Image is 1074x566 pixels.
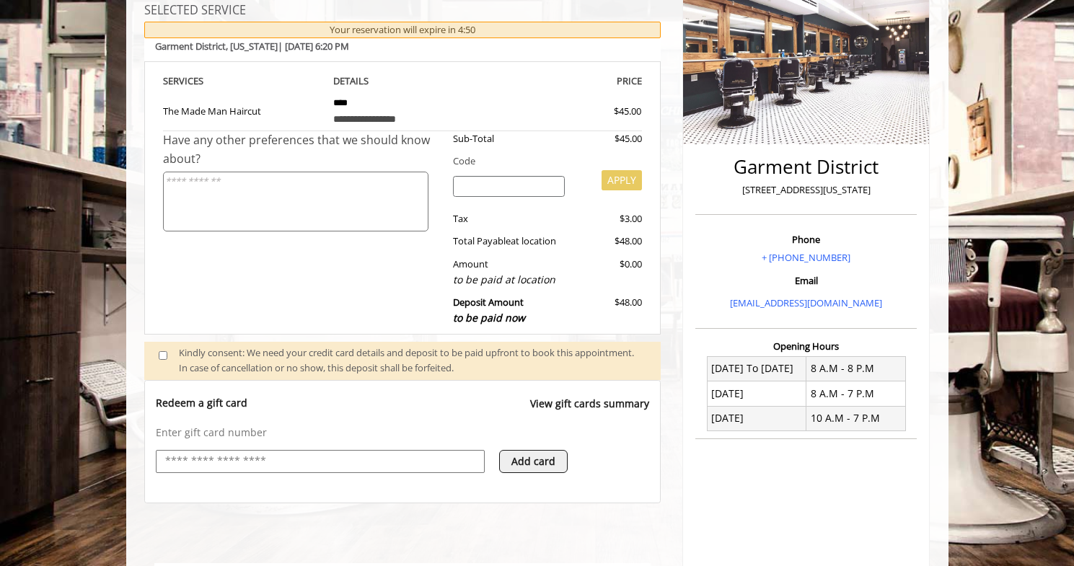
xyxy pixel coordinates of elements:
[442,234,576,249] div: Total Payable
[179,345,646,376] div: Kindly consent: We need your credit card details and deposit to be paid upfront to book this appo...
[198,74,203,87] span: S
[453,311,525,324] span: to be paid now
[602,170,642,190] button: APPLY
[806,406,906,430] td: 10 A.M - 7 P.M
[576,295,642,326] div: $48.00
[442,257,576,288] div: Amount
[10,11,78,23] b: Billing Address
[163,131,443,168] div: Have any other preferences that we should know about?
[442,154,642,169] div: Code
[163,73,323,89] th: SERVICE
[155,40,349,53] b: Garment District | [DATE] 6:20 PM
[156,425,650,440] p: Enter gift card number
[707,406,806,430] td: [DATE]
[576,211,642,226] div: $3.00
[806,381,906,406] td: 8 A.M - 7 P.M
[762,251,850,264] a: + [PHONE_NUMBER]
[442,211,576,226] div: Tax
[322,73,483,89] th: DETAILS
[144,4,661,17] h3: SELECTED SERVICE
[576,257,642,288] div: $0.00
[443,293,488,316] button: Submit
[156,396,247,410] p: Redeem a gift card
[10,242,52,255] label: Country
[511,234,556,247] span: at location
[10,89,76,101] label: Address Line 2
[10,37,76,50] label: Address Line 1
[530,396,649,425] a: View gift cards summary
[707,356,806,381] td: [DATE] To [DATE]
[10,191,55,203] label: Zip Code
[10,140,29,152] label: City
[562,104,641,119] div: $45.00
[695,341,917,351] h3: Opening Hours
[576,234,642,249] div: $48.00
[699,156,913,177] h2: Garment District
[730,296,882,309] a: [EMAIL_ADDRESS][DOMAIN_NAME]
[576,131,642,146] div: $45.00
[806,356,906,381] td: 8 A.M - 8 P.M
[144,22,661,38] div: Your reservation will expire in 4:50
[707,381,806,406] td: [DATE]
[453,272,565,288] div: to be paid at location
[699,182,913,198] p: [STREET_ADDRESS][US_STATE]
[163,89,323,131] td: The Made Man Haircut
[226,40,278,53] span: , [US_STATE]
[442,131,576,146] div: Sub-Total
[699,275,913,286] h3: Email
[699,234,913,244] h3: Phone
[499,450,568,473] button: Add card
[483,73,643,89] th: PRICE
[453,296,525,324] b: Deposit Amount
